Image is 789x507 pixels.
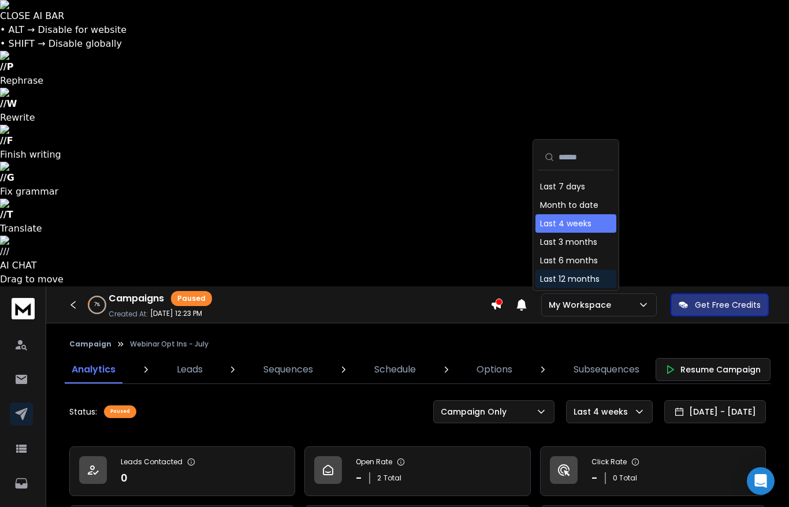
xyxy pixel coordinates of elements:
span: Total [384,474,401,483]
p: Status: [69,406,97,417]
p: [DATE] 12:23 PM [150,309,202,318]
p: Campaign Only [441,406,511,417]
p: - [591,470,598,486]
p: Last 4 weeks [574,406,632,417]
p: 0 Total [613,474,637,483]
a: Open Rate-2Total [304,446,530,496]
p: My Workspace [549,299,616,311]
p: Sequences [263,363,313,376]
p: - [356,470,362,486]
p: Get Free Credits [695,299,761,311]
div: Paused [104,405,136,418]
p: Created At: [109,310,148,319]
p: Open Rate [356,457,392,467]
button: Resume Campaign [656,358,771,381]
p: 0 [121,470,128,486]
a: Leads Contacted0 [69,446,295,496]
p: Schedule [374,363,416,376]
a: Leads [170,356,210,383]
p: Leads Contacted [121,457,183,467]
span: 2 [377,474,381,483]
p: Leads [177,363,203,376]
p: Analytics [72,363,116,376]
button: [DATE] - [DATE] [664,400,766,423]
p: Options [477,363,512,376]
h1: Campaigns [109,292,164,305]
button: Campaign [69,340,111,349]
a: Analytics [65,356,122,383]
a: Sequences [256,356,320,383]
a: Options [470,356,519,383]
p: 7 % [94,301,100,308]
a: Subsequences [567,356,646,383]
p: Click Rate [591,457,627,467]
p: Subsequences [574,363,639,376]
div: Open Intercom Messenger [747,467,775,495]
button: Get Free Credits [671,293,769,316]
img: logo [12,298,35,319]
p: Webinar Opt Ins - July [130,340,209,349]
div: Paused [171,291,212,306]
a: Schedule [367,356,423,383]
a: Click Rate-0 Total [540,446,766,496]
